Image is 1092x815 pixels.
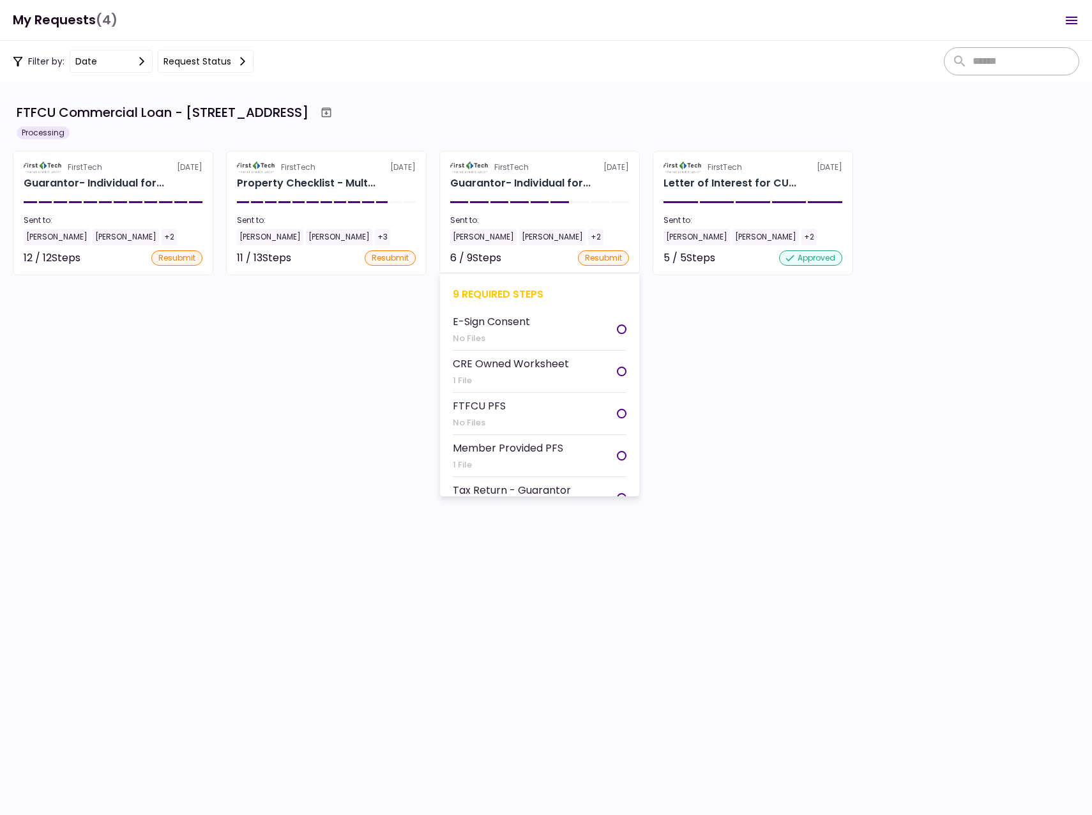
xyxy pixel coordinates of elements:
[664,250,715,266] div: 5 / 5 Steps
[151,250,202,266] div: resubmit
[237,162,416,173] div: [DATE]
[453,374,569,387] div: 1 File
[494,162,529,173] div: FirstTech
[664,162,702,173] img: Partner logo
[17,126,70,139] div: Processing
[453,356,569,372] div: CRE Owned Worksheet
[450,176,591,191] div: Guarantor- Individual for CULLUM & KELLEY PROPERTY HOLDINGS, LLC Keith Cullum
[237,215,416,226] div: Sent to:
[24,215,202,226] div: Sent to:
[93,229,159,245] div: [PERSON_NAME]
[158,50,254,73] button: Request status
[24,162,63,173] img: Partner logo
[75,54,97,68] div: date
[1056,5,1087,36] button: Open menu
[453,398,506,414] div: FTFCU PFS
[237,162,276,173] img: Partner logo
[315,101,338,124] button: Archive workflow
[453,440,563,456] div: Member Provided PFS
[24,162,202,173] div: [DATE]
[779,250,842,266] div: approved
[801,229,817,245] div: +2
[519,229,586,245] div: [PERSON_NAME]
[237,250,291,266] div: 11 / 13 Steps
[578,250,629,266] div: resubmit
[13,7,118,33] h1: My Requests
[68,162,102,173] div: FirstTech
[450,162,489,173] img: Partner logo
[17,103,308,122] div: FTFCU Commercial Loan - [STREET_ADDRESS]
[375,229,390,245] div: +3
[450,250,501,266] div: 6 / 9 Steps
[24,176,164,191] div: Guarantor- Individual for CULLUM & KELLEY PROPERTY HOLDINGS, LLC Reginald Kelley
[450,215,629,226] div: Sent to:
[237,176,375,191] div: Property Checklist - Multi-Family for CULLUM & KELLEY PROPERTY HOLDINGS, LLC 513 E Caney Street
[664,162,842,173] div: [DATE]
[70,50,153,73] button: date
[365,250,416,266] div: resubmit
[450,229,517,245] div: [PERSON_NAME]
[453,416,506,429] div: No Files
[708,162,742,173] div: FirstTech
[664,176,796,191] div: Letter of Interest for CULLUM & KELLEY PROPERTY HOLDINGS, LLC 513 E Caney Street Wharton TX
[588,229,603,245] div: +2
[96,7,118,33] span: (4)
[453,332,530,345] div: No Files
[732,229,799,245] div: [PERSON_NAME]
[24,250,80,266] div: 12 / 12 Steps
[13,50,254,73] div: Filter by:
[453,459,563,471] div: 1 File
[453,482,571,498] div: Tax Return - Guarantor
[450,162,629,173] div: [DATE]
[306,229,372,245] div: [PERSON_NAME]
[162,229,177,245] div: +2
[237,229,303,245] div: [PERSON_NAME]
[664,229,730,245] div: [PERSON_NAME]
[453,314,530,330] div: E-Sign Consent
[281,162,315,173] div: FirstTech
[453,286,626,302] div: 9 required steps
[24,229,90,245] div: [PERSON_NAME]
[664,215,842,226] div: Sent to:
